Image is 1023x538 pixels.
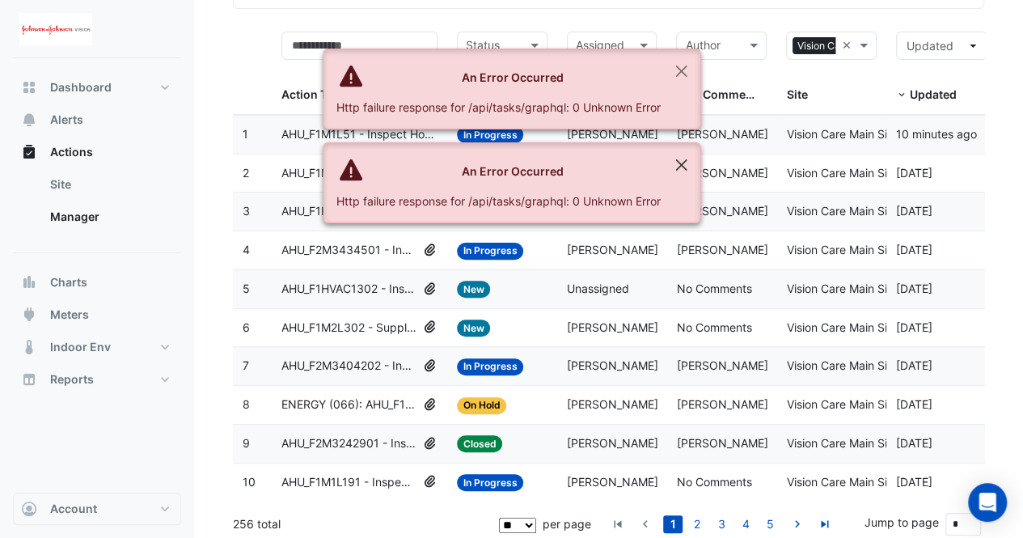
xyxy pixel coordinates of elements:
span: Vision Care Main Site [GEOGRAPHIC_DATA] [786,204,1013,218]
button: Meters [13,299,181,331]
span: 2025-09-22T10:41:38.337 [896,282,932,295]
button: Dashboard [13,71,181,104]
span: [PERSON_NAME] [567,436,658,450]
span: Clear [842,36,856,55]
span: Vision Care Main Site [GEOGRAPHIC_DATA] [786,282,1013,295]
span: AHU_F1M2L302 - Supply Air Temperature Poor Control [281,319,417,337]
button: Alerts [13,104,181,136]
span: AHU_F1HVAC1302 - Inspect Recirc Damper Operation [281,280,417,299]
a: go to first page [608,515,628,533]
span: Vision Care Main Site [GEOGRAPHIC_DATA] [793,37,1001,55]
li: page 1 [661,515,685,533]
span: Actions [50,144,93,160]
span: On Hold [457,397,507,414]
span: 6 [243,320,250,334]
span: 8 [243,397,250,411]
span: No Comments [676,282,751,295]
span: In Progress [457,358,524,375]
span: [PERSON_NAME] [567,320,658,334]
span: 2025-09-23T11:13:36.606 [896,204,932,218]
span: AHU_F1M1242905 - Inspect Hot Valve Leakage [281,164,417,183]
span: [PERSON_NAME] [567,243,658,256]
app-icon: Actions [21,144,37,160]
span: 2025-08-26T11:25:28.320 [896,475,932,489]
li: page 4 [733,515,758,533]
app-icon: Charts [21,274,37,290]
a: 5 [760,515,780,533]
span: 2025-08-28T12:14:00.976 [896,358,932,372]
span: Vision Care Main Site [GEOGRAPHIC_DATA] [786,397,1013,411]
button: Updated [896,32,987,60]
span: Indoor Env [50,339,111,355]
span: Reports [50,371,94,388]
span: 2 [243,166,249,180]
button: Close [662,49,700,93]
span: [PERSON_NAME] [676,127,767,141]
span: Unassigned [567,282,629,295]
app-icon: Reports [21,371,37,388]
span: Vision Care Main Site [GEOGRAPHIC_DATA] [786,358,1013,372]
span: 7 [243,358,249,372]
span: [PERSON_NAME] [676,436,767,450]
span: 9 [243,436,250,450]
a: go to previous page [636,515,655,533]
span: [PERSON_NAME] [567,475,658,489]
button: Reports [13,363,181,396]
div: Actions [13,168,181,239]
span: Action Title [281,87,345,101]
span: 4 [243,243,250,256]
span: 2025-08-26T11:28:36.762 [896,436,932,450]
span: 2025-09-25T13:17:59.097 [896,127,977,141]
span: 2025-09-22T10:15:55.157 [896,320,932,334]
img: Company Logo [19,13,92,45]
label: Jump to page [864,514,939,531]
span: AHU_F1HVAC1801 - Inspect Damper Overrides [281,202,417,221]
span: In Progress [457,243,524,260]
a: Manager [37,201,181,233]
span: 1 [243,127,248,141]
span: [PERSON_NAME] [676,397,767,411]
span: In Progress [457,474,524,491]
span: AHU_F2M3242901 - Inspect Chilled Water Valve Override Open [281,434,417,453]
button: Actions [13,136,181,168]
a: go to last page [815,515,835,533]
span: [PERSON_NAME] [567,358,658,372]
app-icon: Meters [21,307,37,323]
li: page 5 [758,515,782,533]
span: 5 [243,282,250,295]
span: Vision Care Main Site [GEOGRAPHIC_DATA] [786,436,1013,450]
span: Updated [907,39,953,53]
span: No Comments [676,320,751,334]
strong: An Error Occurred [462,164,564,178]
app-icon: Indoor Env [21,339,37,355]
span: per page [543,517,591,531]
a: 2 [687,515,707,533]
span: [PERSON_NAME] [676,243,767,256]
app-icon: Dashboard [21,79,37,95]
span: AHU_F1M1L51 - Inspect Hot Water Valve Leak [281,125,438,144]
span: Meters [50,307,89,323]
button: Account [13,493,181,525]
span: Updated [910,87,957,101]
span: 2025-09-22T10:57:08.902 [896,243,932,256]
a: Site [37,168,181,201]
button: Charts [13,266,181,299]
span: 3 [243,204,250,218]
span: 10 [243,475,256,489]
a: 1 [663,515,683,533]
span: 2025-08-26T11:28:59.208 [896,397,932,411]
span: Site [786,87,807,101]
span: Account [50,501,97,517]
span: AHU_F2M3404202 - Inspect Damper Control [281,357,417,375]
button: Close [662,143,700,187]
li: page 2 [685,515,709,533]
span: Vision Care Main Site [GEOGRAPHIC_DATA] [786,320,1013,334]
span: Vision Care Main Site [GEOGRAPHIC_DATA] [786,475,1013,489]
span: AHU_F2M3434501 - Inspect Hot Water Valve Leak [281,241,417,260]
span: No Comments [676,475,751,489]
div: Open Intercom Messenger [968,483,1007,522]
li: page 3 [709,515,733,533]
span: [PERSON_NAME] [676,166,767,180]
div: Http failure response for /api/tasks/graphql: 0 Unknown Error [336,99,661,116]
span: Alerts [50,112,83,128]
